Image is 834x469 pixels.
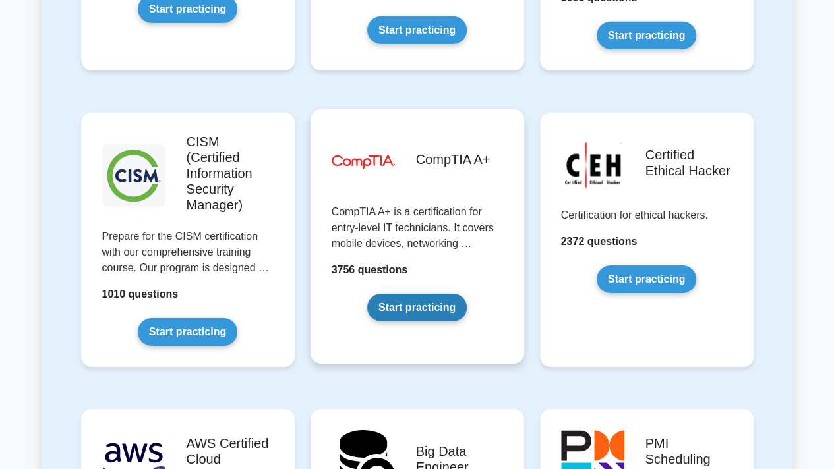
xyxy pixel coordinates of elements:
a: Start practicing [138,318,237,346]
a: Start practicing [367,294,467,321]
a: Start practicing [367,16,467,44]
a: Start practicing [597,22,696,49]
a: Start practicing [597,265,696,293]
